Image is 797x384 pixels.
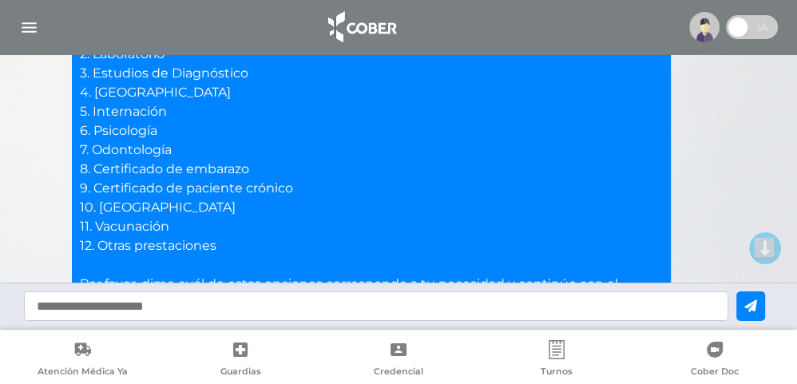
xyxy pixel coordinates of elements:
[3,340,161,381] a: Atención Médica Ya
[319,340,478,381] a: Credencial
[691,366,739,380] span: Cober Doc
[38,366,128,380] span: Atención Médica Ya
[749,232,781,264] button: ⬇️
[689,12,720,42] img: profile-placeholder.svg
[319,8,403,46] img: logo_cober_home-white.png
[636,340,794,381] a: Cober Doc
[161,340,319,381] a: Guardias
[220,366,261,380] span: Guardias
[478,340,636,381] a: Turnos
[374,366,423,380] span: Credencial
[541,366,573,380] span: Turnos
[19,18,39,38] img: Cober_menu-lines-white.svg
